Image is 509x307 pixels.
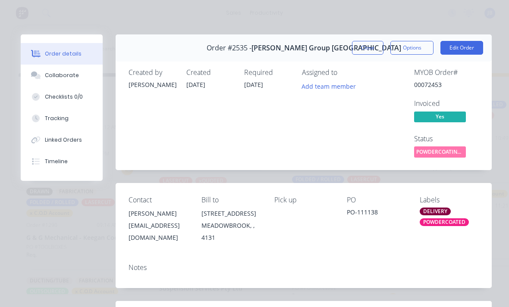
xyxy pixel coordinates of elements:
button: Close [352,41,383,55]
div: Invoiced [414,99,479,108]
button: Order details [21,43,103,65]
span: POWDERCOATING/S... [414,146,466,157]
div: [STREET_ADDRESS]MEADOWBROOK, , 4131 [201,208,261,244]
span: Order #2535 - [207,44,251,52]
div: Timeline [45,158,68,165]
span: [DATE] [186,81,205,89]
button: POWDERCOATING/S... [414,146,466,159]
div: Notes [129,264,479,272]
div: POWDERCOATED [420,218,469,226]
button: Linked Orders [21,129,103,151]
div: Status [414,135,479,143]
div: PO [347,196,406,204]
div: 00072453 [414,80,479,89]
div: MYOB Order # [414,68,479,77]
div: Checklists 0/0 [45,93,83,101]
div: Created [186,68,234,77]
div: Collaborate [45,71,79,79]
div: Labels [420,196,479,204]
div: [PERSON_NAME] [129,80,176,89]
button: Edit Order [440,41,483,55]
button: Checklists 0/0 [21,86,103,108]
div: Contact [129,196,188,204]
div: [PERSON_NAME] [129,208,188,220]
div: Pick up [274,196,333,204]
div: Order details [45,50,82,58]
button: Options [390,41,434,55]
div: [STREET_ADDRESS] [201,208,261,220]
div: Bill to [201,196,261,204]
span: Yes [414,112,466,122]
button: Tracking [21,108,103,129]
button: Add team member [302,80,361,92]
span: [PERSON_NAME] Group [GEOGRAPHIC_DATA] [251,44,401,52]
div: Tracking [45,115,69,122]
span: [DATE] [244,81,263,89]
div: Created by [129,68,176,77]
div: Assigned to [302,68,388,77]
div: [PERSON_NAME][EMAIL_ADDRESS][DOMAIN_NAME] [129,208,188,244]
div: Linked Orders [45,136,82,144]
div: MEADOWBROOK, , 4131 [201,220,261,244]
button: Timeline [21,151,103,172]
div: [EMAIL_ADDRESS][DOMAIN_NAME] [129,220,188,244]
div: Required [244,68,292,77]
div: DELIVERY [420,208,451,215]
div: PO-111138 [347,208,406,220]
button: Add team member [297,80,361,92]
button: Collaborate [21,65,103,86]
